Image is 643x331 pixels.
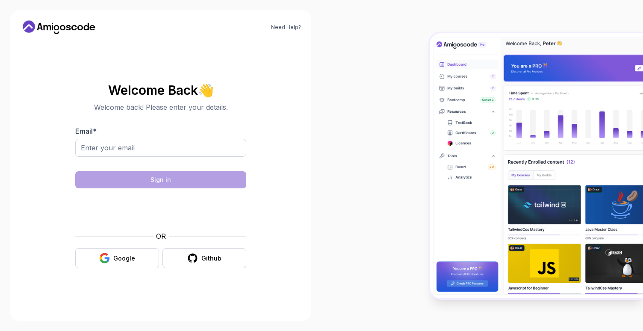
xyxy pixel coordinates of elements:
button: Github [162,248,246,268]
p: OR [156,231,166,241]
button: Google [75,248,159,268]
h2: Welcome Back [75,83,246,97]
span: 👋 [198,83,214,97]
p: Welcome back! Please enter your details. [75,102,246,112]
iframe: Widget containing checkbox for hCaptcha security challenge [96,193,225,226]
div: Sign in [150,176,171,184]
input: Enter your email [75,139,246,157]
a: Need Help? [271,24,301,31]
img: Amigoscode Dashboard [430,33,643,298]
label: Email * [75,127,97,135]
div: Google [113,254,135,263]
div: Github [201,254,221,263]
a: Home link [21,21,97,34]
button: Sign in [75,171,246,188]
